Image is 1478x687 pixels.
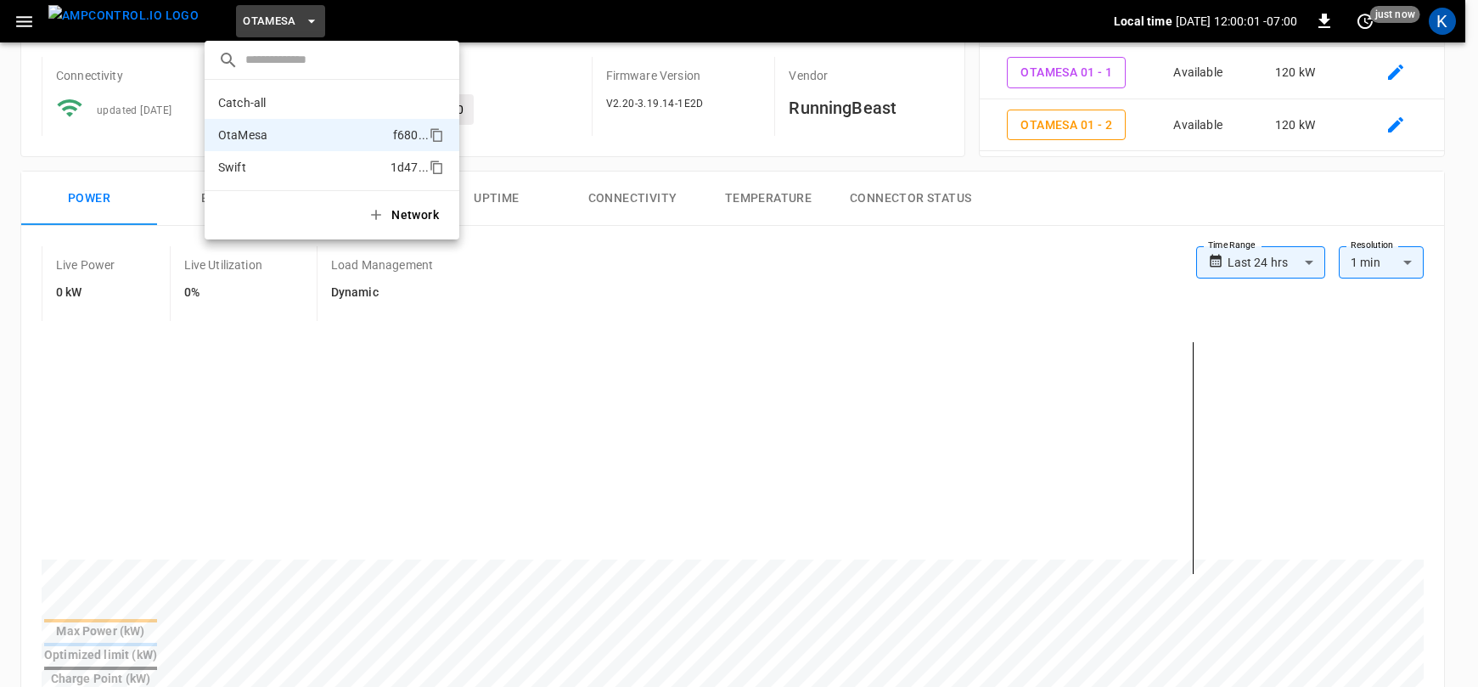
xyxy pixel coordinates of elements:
p: OtaMesa [218,127,386,144]
button: Network [357,198,452,233]
div: copy [428,125,447,145]
div: copy [428,157,447,177]
p: Catch-all [218,94,384,111]
p: Swift [218,159,384,176]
